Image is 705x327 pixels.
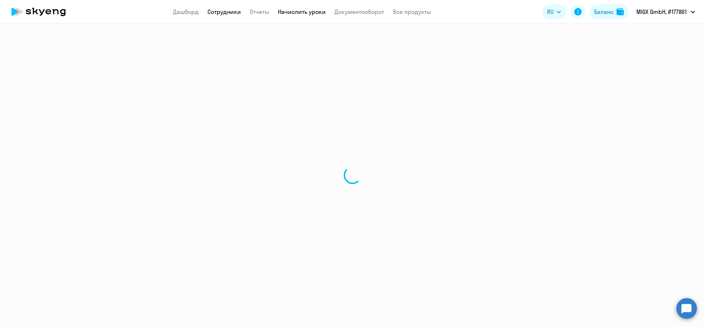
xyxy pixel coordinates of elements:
p: MIGX GmbH, #177861 [636,7,687,16]
a: Дашборд [173,8,199,15]
img: balance [617,8,624,15]
a: Все продукты [393,8,431,15]
a: Документооборот [335,8,384,15]
button: RU [542,4,566,19]
a: Начислить уроки [278,8,326,15]
a: Сотрудники [207,8,241,15]
span: RU [547,7,554,16]
button: Балансbalance [590,4,628,19]
a: Отчеты [250,8,269,15]
button: MIGX GmbH, #177861 [633,3,699,21]
div: Баланс [594,7,614,16]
